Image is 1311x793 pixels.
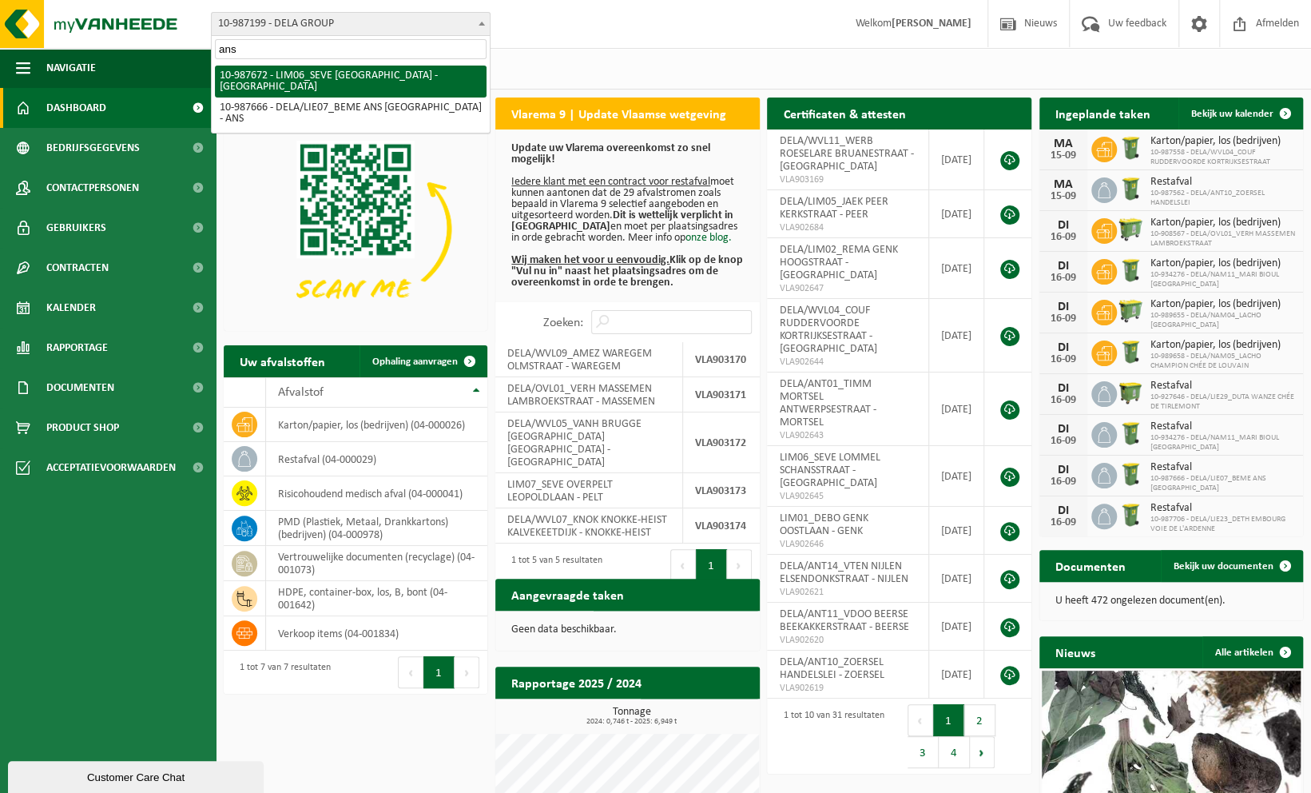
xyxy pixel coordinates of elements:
[1150,433,1295,452] span: 10-934276 - DELA/NAM11_MARI BIOUL [GEOGRAPHIC_DATA]
[1047,504,1079,517] div: DI
[641,698,758,730] a: Bekijk rapportage
[495,667,657,698] h2: Rapportage 2025 / 2024
[779,356,916,369] span: VLA902644
[511,209,733,233] b: Dit is wettelijk verplicht in [GEOGRAPHIC_DATA]
[929,507,984,555] td: [DATE]
[1047,395,1079,406] div: 16-09
[1039,98,1166,129] h2: Ingeplande taken
[266,476,487,511] td: risicohoudend medisch afval (04-000041)
[398,656,423,688] button: Previous
[929,373,984,446] td: [DATE]
[46,208,106,248] span: Gebruikers
[1047,354,1079,365] div: 16-09
[779,173,916,186] span: VLA903169
[1055,596,1287,607] p: U heeft 472 ongelezen document(en).
[511,142,710,165] b: Update uw Vlarema overeenkomst zo snel mogelijk!
[215,98,487,130] li: 10-987666 - DELA/LIE07_BEME ANS [GEOGRAPHIC_DATA] - ANS
[779,656,884,681] span: DELA/ANT10_ZOERSEL HANDELSLEI - ZOERSEL
[929,190,984,238] td: [DATE]
[495,473,683,508] td: LIM07_SEVE OVERPELT LEOPOLDLAAN - PELT
[1047,260,1079,273] div: DI
[224,130,487,328] img: Download de VHEPlus App
[779,244,897,281] span: DELA/LIM02_REMA GENK HOOGSTRAAT - [GEOGRAPHIC_DATA]
[266,616,487,651] td: verkoop items (04-001834)
[1047,150,1079,161] div: 15-09
[455,656,479,688] button: Next
[1117,134,1144,161] img: WB-0240-HPE-GN-50
[779,682,916,695] span: VLA902619
[1117,501,1144,528] img: WB-0240-HPE-GN-50
[46,168,139,208] span: Contactpersonen
[543,317,583,329] label: Zoeken:
[929,603,984,651] td: [DATE]
[1150,380,1295,393] span: Restafval
[1150,474,1295,493] span: 10-987666 - DELA/LIE07_BEME ANS [GEOGRAPHIC_DATA]
[46,288,96,328] span: Kalender
[892,18,971,30] strong: [PERSON_NAME]
[46,128,140,168] span: Bedrijfsgegevens
[1178,98,1301,130] a: Bekijk uw kalender
[1047,476,1079,488] div: 16-09
[908,736,939,768] button: 3
[727,549,752,581] button: Next
[1117,420,1144,447] img: WB-0240-HPE-GN-50
[1150,393,1295,412] span: 10-927646 - DELA/LIE29_DUTA WANZE CHÉE DE TIRLEMONT
[779,135,913,173] span: DELA/WVL11_WERB ROESELARE BRUANESTRAAT - [GEOGRAPHIC_DATA]
[779,452,880,489] span: LIM06_SEVE LOMMEL SCHANSSTRAAT - [GEOGRAPHIC_DATA]
[215,66,487,98] li: 10-987672 - LIM06_SEVE [GEOGRAPHIC_DATA] - [GEOGRAPHIC_DATA]
[970,736,995,768] button: Next
[1117,216,1144,243] img: WB-0660-HPE-GN-50
[46,328,108,368] span: Rapportage
[266,546,487,581] td: vertrouwelijke documenten (recyclage) (04-001073)
[503,548,602,583] div: 1 tot 5 van 5 resultaten
[1117,338,1144,365] img: WB-0240-HPE-GN-50
[1150,176,1295,189] span: Restafval
[1047,382,1079,395] div: DI
[1174,561,1273,572] span: Bekijk uw documenten
[1047,178,1079,191] div: MA
[1191,109,1273,119] span: Bekijk uw kalender
[685,232,732,244] a: onze blog.
[779,560,908,585] span: DELA/ANT14_VTEN NIJLEN ELSENDONKSTRAAT - NIJLEN
[372,357,458,367] span: Ophaling aanvragen
[695,485,746,497] strong: VLA903173
[1117,460,1144,488] img: WB-0240-HPE-GN-50
[511,254,743,289] b: Klik op de knop "Vul nu in" naast het plaatsingsadres om de overeenkomst in orde te brengen.
[779,221,916,234] span: VLA902684
[46,408,119,448] span: Product Shop
[670,549,696,581] button: Previous
[933,704,964,736] button: 1
[1047,273,1079,284] div: 16-09
[696,549,727,581] button: 1
[779,282,916,295] span: VLA902647
[46,368,114,408] span: Documenten
[767,98,921,129] h2: Certificaten & attesten
[695,520,746,532] strong: VLA903174
[939,736,970,768] button: 4
[695,354,746,366] strong: VLA903170
[360,345,486,377] a: Ophaling aanvragen
[929,555,984,603] td: [DATE]
[1047,137,1079,150] div: MA
[929,130,984,190] td: [DATE]
[266,581,487,616] td: HDPE, container-box, los, B, bont (04-001642)
[495,342,683,377] td: DELA/WVL09_AMEZ WAREGEM OLMSTRAAT - WAREGEM
[1150,135,1295,148] span: Karton/papier, los (bedrijven)
[695,389,746,401] strong: VLA903171
[1047,232,1079,243] div: 16-09
[503,707,759,726] h3: Tonnage
[1047,341,1079,354] div: DI
[929,446,984,507] td: [DATE]
[1150,148,1295,167] span: 10-987558 - DELA/WVL04_COUF RUDDERVOORDE KORTRIJKSESTRAAT
[495,98,742,129] h2: Vlarema 9 | Update Vlaamse wetgeving
[929,651,984,699] td: [DATE]
[1117,297,1144,325] img: WB-0660-HPE-GN-50
[1150,189,1295,208] span: 10-987562 - DELA/ANT10_ZOERSEL HANDELSLEI
[511,176,710,188] u: Iedere klant met een contract voor restafval
[1117,257,1144,284] img: WB-0240-HPE-GN-50
[1150,461,1295,474] span: Restafval
[46,88,106,128] span: Dashboard
[1039,636,1111,667] h2: Nieuws
[224,345,341,377] h2: Uw afvalstoffen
